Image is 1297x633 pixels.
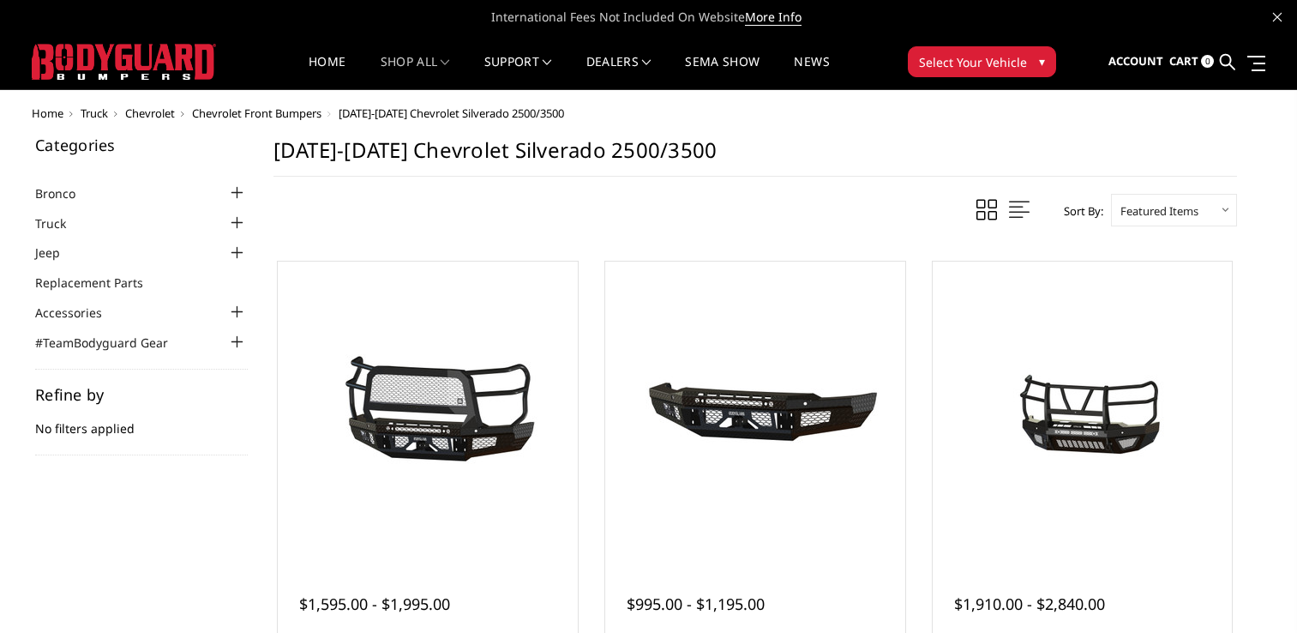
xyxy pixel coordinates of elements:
[627,594,765,614] span: $995.00 - $1,195.00
[609,266,901,558] a: 2024-2025 Chevrolet 2500-3500 - FT Series - Base Front Bumper 2024-2025 Chevrolet 2500-3500 - FT ...
[586,56,652,89] a: Dealers
[35,387,248,455] div: No filters applied
[919,53,1027,71] span: Select Your Vehicle
[32,44,216,80] img: BODYGUARD BUMPERS
[192,105,321,121] a: Chevrolet Front Bumpers
[1054,198,1103,224] label: Sort By:
[81,105,108,121] a: Truck
[339,105,564,121] span: [DATE]-[DATE] Chevrolet Silverado 2500/3500
[35,334,189,352] a: #TeamBodyguard Gear
[908,46,1056,77] button: Select Your Vehicle
[381,56,450,89] a: shop all
[299,594,450,614] span: $1,595.00 - $1,995.00
[1108,39,1163,85] a: Account
[32,105,63,121] a: Home
[954,594,1105,614] span: $1,910.00 - $2,840.00
[35,137,248,153] h5: Categories
[484,56,552,89] a: Support
[35,274,165,292] a: Replacement Parts
[35,214,87,232] a: Truck
[309,56,345,89] a: Home
[1169,39,1214,85] a: Cart 0
[35,304,123,322] a: Accessories
[125,105,175,121] a: Chevrolet
[1108,53,1163,69] span: Account
[794,56,829,89] a: News
[35,387,248,402] h5: Refine by
[1039,52,1045,70] span: ▾
[685,56,760,89] a: SEMA Show
[937,266,1228,558] a: 2024-2025 Chevrolet 2500-3500 - T2 Series - Extreme Front Bumper (receiver or winch) 2024-2025 Ch...
[282,266,573,558] a: 2024-2025 Chevrolet 2500-3500 - FT Series - Extreme Front Bumper 2024-2025 Chevrolet 2500-3500 - ...
[745,9,802,26] a: More Info
[1169,53,1198,69] span: Cart
[273,137,1237,177] h1: [DATE]-[DATE] Chevrolet Silverado 2500/3500
[35,184,97,202] a: Bronco
[35,244,81,262] a: Jeep
[1201,55,1214,68] span: 0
